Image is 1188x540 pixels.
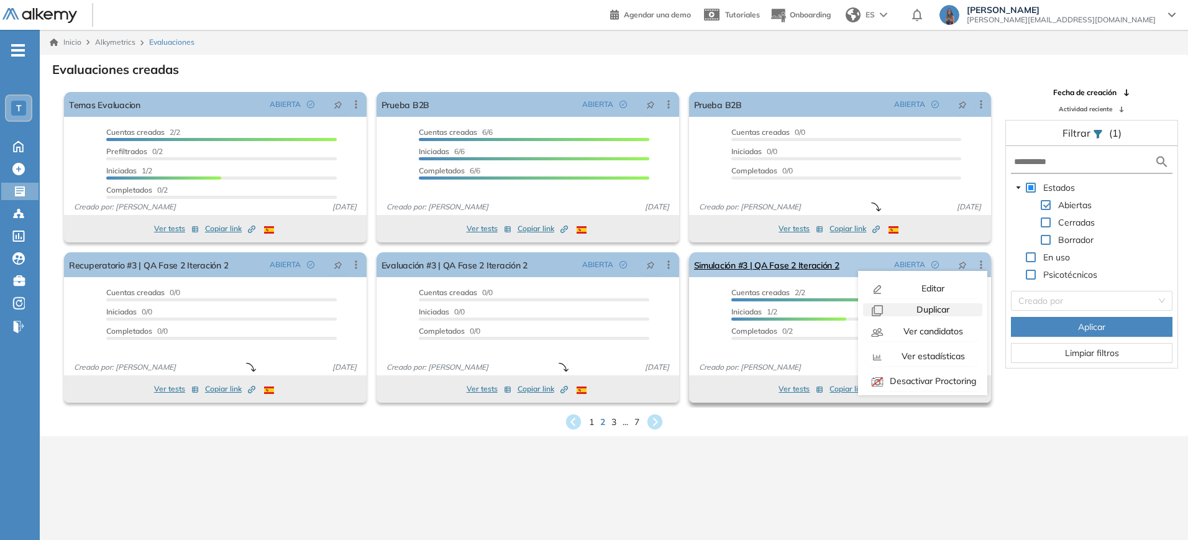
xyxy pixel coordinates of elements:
span: Onboarding [790,10,831,19]
img: ESP [577,387,587,394]
img: world [846,7,861,22]
span: check-circle [307,101,314,108]
span: Iniciadas [731,307,762,316]
span: Estados [1041,180,1077,195]
button: pushpin [324,255,352,275]
h3: Evaluaciones creadas [52,62,179,77]
button: pushpin [949,94,976,114]
button: Copiar link [518,382,568,396]
span: ABIERTA [582,259,613,270]
a: Prueba B2B [382,92,429,117]
span: Aplicar [1078,320,1105,334]
span: Completados [731,166,777,175]
span: Copiar link [829,383,880,395]
span: Fecha de creación [1053,87,1117,98]
span: [PERSON_NAME] [967,5,1156,15]
span: Iniciadas [419,307,449,316]
span: 2/2 [106,127,180,137]
span: pushpin [334,260,342,270]
span: Completados [419,166,465,175]
span: (1) [1109,126,1122,140]
span: 0/0 [106,307,152,316]
span: T [16,103,22,113]
a: Evaluación #3 | QA Fase 2 Iteración 2 [382,252,528,277]
span: 6/6 [419,166,480,175]
img: Logo [2,8,77,24]
button: Limpiar filtros [1011,343,1172,363]
button: Ver candidatos [863,321,982,341]
span: 1 [589,416,594,429]
span: Creado por: [PERSON_NAME] [382,201,493,213]
span: Editar [919,283,944,294]
span: 0/0 [419,326,480,336]
span: Cuentas creadas [106,288,165,297]
span: 0/2 [106,147,163,156]
span: Creado por: [PERSON_NAME] [694,201,806,213]
span: En uso [1041,250,1072,265]
span: ABIERTA [270,259,301,270]
span: 1/2 [106,166,152,175]
span: 7 [634,416,639,429]
span: Completados [106,185,152,194]
span: Actividad reciente [1059,104,1112,114]
span: 6/6 [419,147,465,156]
span: Prefiltrados [106,147,147,156]
span: Evaluaciones [149,37,194,48]
span: Limpiar filtros [1065,346,1119,360]
span: Psicotécnicos [1043,269,1097,280]
span: Duplicar [914,304,949,315]
span: pushpin [958,260,967,270]
span: Cuentas creadas [419,288,477,297]
span: ES [866,9,875,21]
span: check-circle [619,101,627,108]
button: Desactivar Proctoring [863,371,982,391]
img: ESP [264,387,274,394]
span: ABIERTA [894,99,925,110]
img: ESP [577,226,587,234]
span: Creado por: [PERSON_NAME] [69,201,181,213]
span: ... [623,416,628,429]
span: 2/2 [731,288,805,297]
button: Copiar link [829,221,880,236]
span: Copiar link [829,223,880,234]
button: Ver tests [467,382,511,396]
button: Ver tests [154,382,199,396]
span: Iniciadas [419,147,449,156]
span: 0/0 [731,147,777,156]
span: Creado por: [PERSON_NAME] [694,362,806,373]
span: check-circle [931,101,939,108]
a: Recuperatorio #3 | QA Fase 2 Iteración 2 [69,252,228,277]
span: [DATE] [640,201,674,213]
span: 0/0 [731,166,793,175]
span: Iniciadas [106,307,137,316]
span: pushpin [646,99,655,109]
span: Cerradas [1058,217,1095,228]
button: Editar [863,278,982,298]
span: [DATE] [327,201,362,213]
span: Borrador [1056,232,1096,247]
span: Cuentas creadas [106,127,165,137]
button: pushpin [637,94,664,114]
span: 6/6 [419,127,493,137]
span: 1/2 [731,307,777,316]
img: ESP [264,226,274,234]
button: Duplicar [863,303,982,316]
span: Completados [731,326,777,336]
button: Ver tests [467,221,511,236]
span: ABIERTA [582,99,613,110]
button: Copiar link [205,382,255,396]
a: Prueba B2B [694,92,742,117]
span: check-circle [619,261,627,268]
span: Iniciadas [731,147,762,156]
span: Agendar una demo [624,10,691,19]
span: Ver estadísticas [899,350,965,362]
span: Abiertas [1056,198,1094,213]
span: Copiar link [205,223,255,234]
span: 3 [611,416,616,429]
span: Psicotécnicos [1041,267,1100,282]
span: [DATE] [327,362,362,373]
button: pushpin [324,94,352,114]
span: 0/0 [106,288,180,297]
span: ABIERTA [270,99,301,110]
img: arrow [880,12,887,17]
